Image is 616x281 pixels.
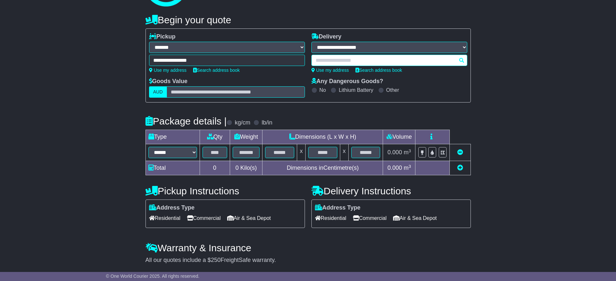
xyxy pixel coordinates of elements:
span: 250 [211,257,221,263]
span: Commercial [353,213,387,223]
label: AUD [149,86,167,98]
span: 0.000 [388,149,402,156]
td: Volume [383,130,415,144]
label: Address Type [149,204,195,211]
h4: Package details | [145,116,227,126]
label: Delivery [311,33,342,40]
typeahead: Please provide city [311,55,467,66]
a: Search address book [355,68,402,73]
span: m [404,149,411,156]
td: Total [145,161,200,175]
a: Use my address [149,68,187,73]
td: Type [145,130,200,144]
h4: Begin your quote [145,15,471,25]
h4: Delivery Instructions [311,186,471,196]
div: All our quotes include a $ FreightSafe warranty. [145,257,471,264]
span: 0.000 [388,165,402,171]
h4: Pickup Instructions [145,186,305,196]
label: kg/cm [235,119,250,126]
td: Qty [200,130,230,144]
label: Lithium Battery [339,87,373,93]
label: No [320,87,326,93]
sup: 3 [409,148,411,153]
td: 0 [200,161,230,175]
span: Commercial [187,213,221,223]
span: m [404,165,411,171]
span: Residential [315,213,346,223]
span: Air & Sea Depot [227,213,271,223]
sup: 3 [409,164,411,169]
span: 0 [235,165,238,171]
td: Dimensions in Centimetre(s) [262,161,383,175]
td: Kilo(s) [230,161,262,175]
a: Remove this item [457,149,463,156]
span: Residential [149,213,180,223]
td: Weight [230,130,262,144]
span: © One World Courier 2025. All rights reserved. [106,274,200,279]
td: x [297,144,306,161]
h4: Warranty & Insurance [145,243,471,253]
td: Dimensions (L x W x H) [262,130,383,144]
label: Other [386,87,399,93]
label: lb/in [262,119,272,126]
a: Search address book [193,68,240,73]
label: Address Type [315,204,361,211]
a: Add new item [457,165,463,171]
a: Use my address [311,68,349,73]
td: x [340,144,348,161]
label: Any Dangerous Goods? [311,78,383,85]
label: Pickup [149,33,176,40]
label: Goods Value [149,78,188,85]
span: Air & Sea Depot [393,213,437,223]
